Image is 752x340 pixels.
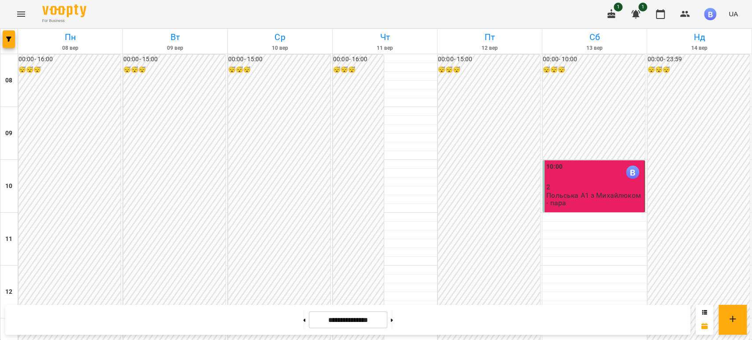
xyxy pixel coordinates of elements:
img: Voopty Logo [42,4,86,17]
span: For Business [42,18,86,24]
h6: 11 [5,234,12,244]
h6: 09 вер [124,44,226,52]
h6: 00:00 - 16:00 [333,55,384,64]
h6: 00:00 - 10:00 [543,55,645,64]
h6: 00:00 - 15:00 [228,55,330,64]
h6: 11 вер [334,44,436,52]
h6: 10 вер [229,44,331,52]
h6: 14 вер [648,44,750,52]
span: 1 [638,3,647,11]
h6: 08 вер [19,44,121,52]
label: 10:00 [546,162,563,172]
h6: 08 [5,76,12,85]
h6: 😴😴😴 [648,65,750,75]
img: 9c73f5ad7d785d62b5b327f8216d5fc4.jpg [704,8,716,20]
h6: Пн [19,30,121,44]
span: 1 [614,3,622,11]
img: Михайлюк Владислав Віталійович (п) [626,166,639,179]
h6: 00:00 - 15:00 [123,55,226,64]
h6: Пт [439,30,541,44]
p: 2 [546,183,643,191]
button: Menu [11,4,32,25]
h6: 😴😴😴 [19,65,121,75]
h6: 😴😴😴 [543,65,645,75]
h6: 😴😴😴 [438,65,540,75]
h6: 00:00 - 15:00 [438,55,540,64]
h6: Нд [648,30,750,44]
button: UA [725,6,741,22]
h6: Вт [124,30,226,44]
span: UA [729,9,738,18]
h6: 00:00 - 16:00 [19,55,121,64]
h6: Сб [544,30,645,44]
h6: 12 [5,287,12,297]
p: Польська А1 з Михайлюком - пара [546,192,643,207]
h6: Ср [229,30,331,44]
h6: 13 вер [544,44,645,52]
h6: 00:00 - 23:59 [648,55,750,64]
h6: 12 вер [439,44,541,52]
h6: 😴😴😴 [228,65,330,75]
h6: 09 [5,129,12,138]
h6: 😴😴😴 [123,65,226,75]
h6: Чт [334,30,436,44]
h6: 10 [5,181,12,191]
h6: 😴😴😴 [333,65,384,75]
